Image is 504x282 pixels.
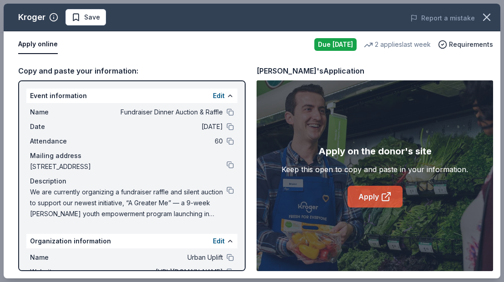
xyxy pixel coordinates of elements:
[30,136,91,147] span: Attendance
[30,187,227,219] span: We are currently organizing a fundraiser raffle and silent auction to support our newest initiati...
[213,236,225,247] button: Edit
[348,186,403,208] a: Apply
[84,12,100,23] span: Save
[30,121,91,132] span: Date
[18,35,58,54] button: Apply online
[18,10,45,25] div: Kroger
[26,89,237,103] div: Event information
[282,164,468,175] div: Keep this open to copy and paste in your information.
[30,150,234,161] div: Mailing address
[30,176,234,187] div: Description
[91,121,223,132] span: [DATE]
[30,161,227,172] span: [STREET_ADDRESS]
[18,65,246,77] div: Copy and paste your information:
[314,38,357,51] div: Due [DATE]
[66,9,106,25] button: Save
[318,144,432,158] div: Apply on the donor's site
[30,107,91,118] span: Name
[438,39,493,50] button: Requirements
[91,267,223,277] span: [URL][DOMAIN_NAME]
[213,90,225,101] button: Edit
[364,39,431,50] div: 2 applies last week
[257,65,364,77] div: [PERSON_NAME]'s Application
[91,107,223,118] span: Fundraiser Dinner Auction & Raffle
[91,136,223,147] span: 60
[30,252,91,263] span: Name
[449,39,493,50] span: Requirements
[30,267,91,277] span: Website
[91,252,223,263] span: Urban Uplift
[26,234,237,248] div: Organization information
[410,13,475,24] button: Report a mistake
